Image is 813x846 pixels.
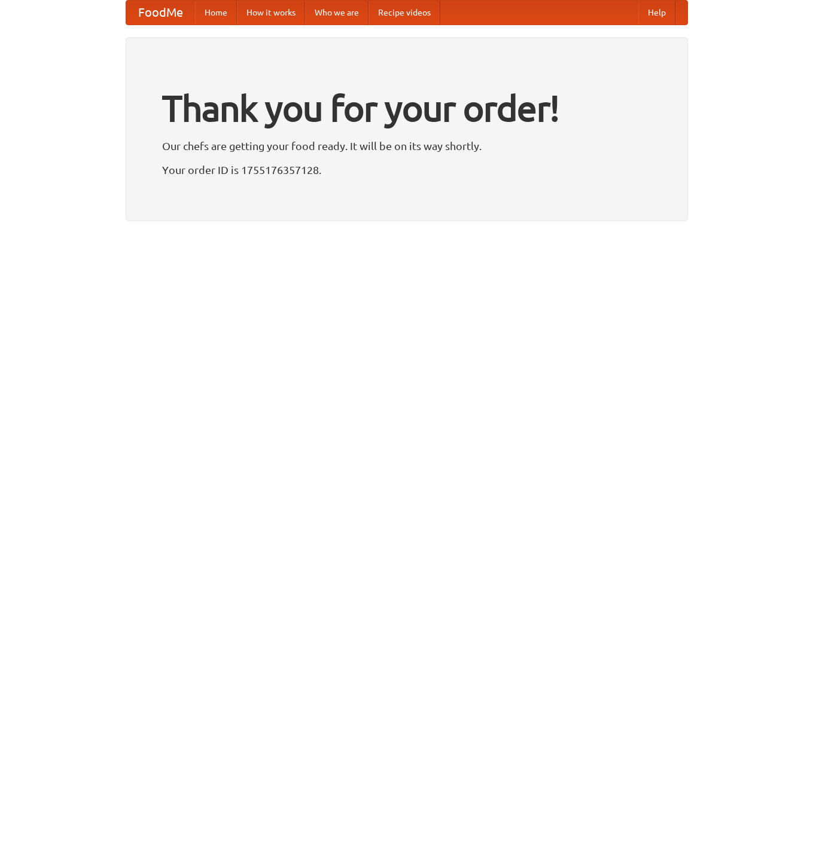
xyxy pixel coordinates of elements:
a: Help [638,1,675,25]
a: Recipe videos [369,1,440,25]
a: Home [195,1,237,25]
h1: Thank you for your order! [162,80,651,137]
p: Our chefs are getting your food ready. It will be on its way shortly. [162,137,651,155]
a: FoodMe [126,1,195,25]
a: How it works [237,1,305,25]
p: Your order ID is 1755176357128. [162,161,651,179]
a: Who we are [305,1,369,25]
